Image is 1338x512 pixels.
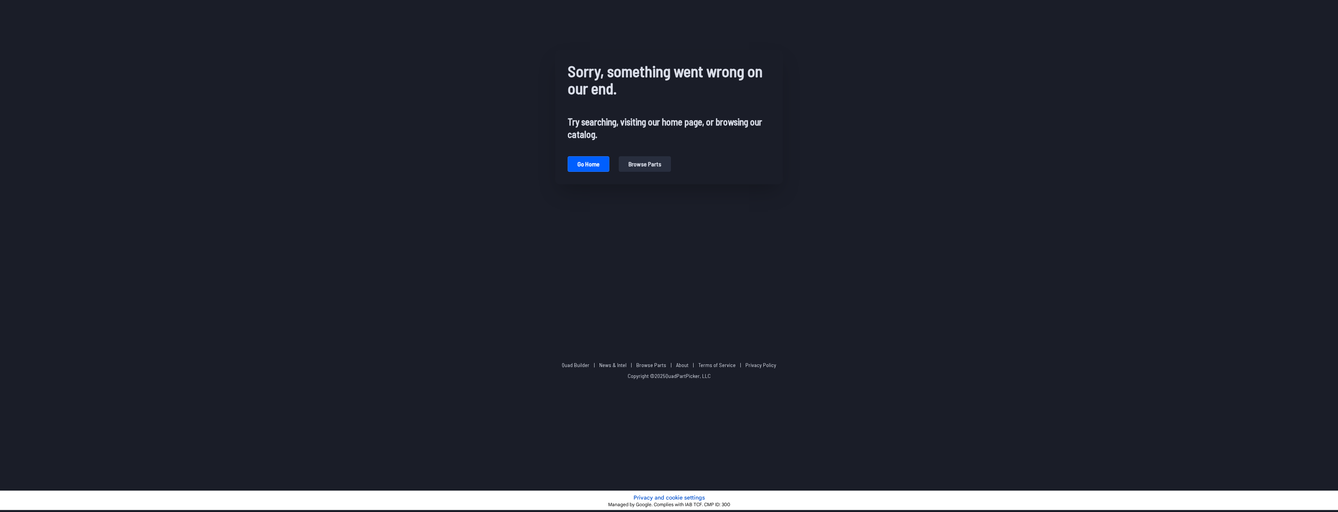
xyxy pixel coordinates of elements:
[559,361,779,369] p: | | | | |
[745,362,776,368] a: Privacy Policy
[636,362,666,368] a: Browse Parts
[628,372,711,380] p: Copyright © 2025 QuadPartPicker, LLC
[568,156,609,172] button: Go home
[599,362,627,368] a: News & Intel
[676,362,688,368] a: About
[568,62,770,97] h1: Sorry, something went wrong on our end.
[698,362,736,368] a: Terms of Service
[619,156,671,172] button: Browse parts
[562,362,589,368] a: Quad Builder
[568,116,770,141] h2: Try searching, visiting our home page, or browsing our catalog.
